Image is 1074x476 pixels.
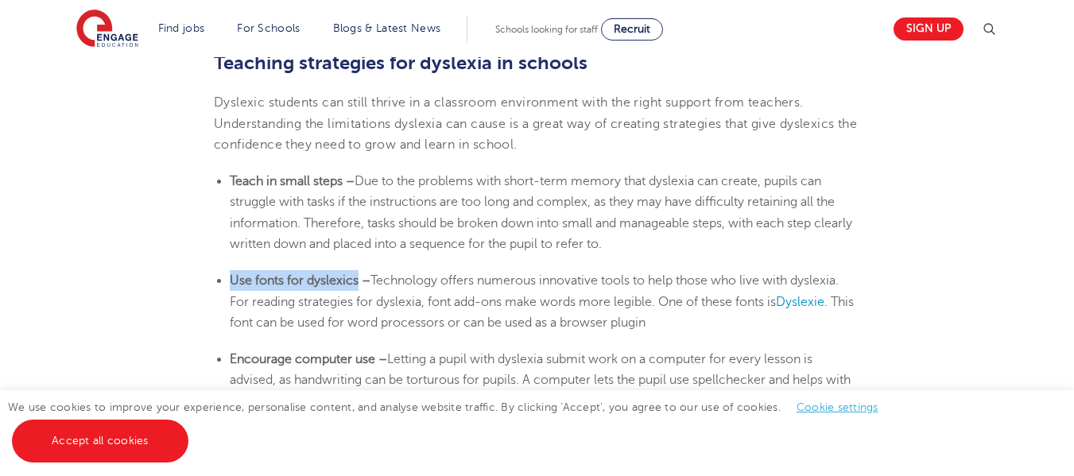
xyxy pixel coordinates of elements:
a: Recruit [601,18,663,41]
span: Dyslexic students can still thrive in a classroom environment with the right support from teacher... [214,95,857,152]
span: Due to the problems with short-term memory that dyslexia can create, pupils can struggle with tas... [230,174,852,251]
b: Teach in small steps – [230,174,355,188]
span: Schools looking for staff [495,24,598,35]
span: . This font can be used for word processors or can be used as a browser plugin [230,295,854,330]
span: Letting a pupil with dyslexia submit work on a computer for every lesson is advised, as handwriti... [230,352,851,408]
b: – [378,352,387,366]
a: Dyslexie [776,295,824,309]
b: Teaching strategies for dyslexia in schools [214,52,587,74]
b: Encourage computer use [230,352,375,366]
a: Sign up [894,17,963,41]
span: Recruit [614,23,650,35]
a: Find jobs [158,22,205,34]
a: For Schools [237,22,300,34]
b: Use fonts for dyslexics – [230,273,370,288]
a: Accept all cookies [12,420,188,462]
span: Technology offers numerous innovative tools to help those who live with dyslexia. For reading str... [230,273,839,308]
a: Cookie settings [797,401,878,413]
img: Engage Education [76,10,138,49]
span: We use cookies to improve your experience, personalise content, and analyse website traffic. By c... [8,401,894,447]
a: Blogs & Latest News [333,22,441,34]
